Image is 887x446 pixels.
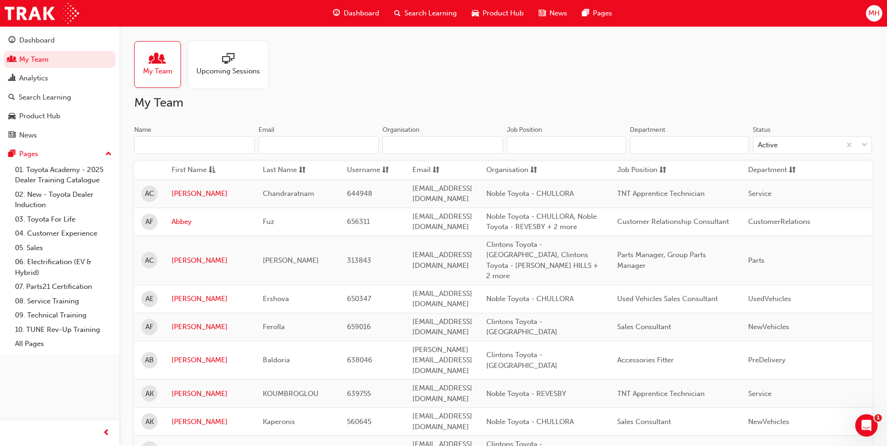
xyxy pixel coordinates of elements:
input: Job Position [507,136,626,154]
div: Pages [19,149,38,159]
span: Organisation [486,165,528,176]
a: Search Learning [4,89,115,106]
span: prev-icon [103,427,110,439]
div: Product Hub [19,111,60,122]
span: Service [748,189,772,198]
span: AF [145,322,153,332]
span: Email [412,165,431,176]
span: sessionType_ONLINE_URL-icon [222,53,234,66]
div: Dashboard [19,35,55,46]
input: Department [630,136,749,154]
a: [PERSON_NAME] [172,417,249,427]
span: [EMAIL_ADDRESS][DOMAIN_NAME] [412,384,472,403]
a: 10. TUNE Rev-Up Training [11,323,115,337]
span: Department [748,165,787,176]
span: 650347 [347,295,371,303]
button: Last Namesorting-icon [263,165,314,176]
span: PreDelivery [748,356,786,364]
a: [PERSON_NAME] [172,388,249,399]
span: AF [145,216,153,227]
span: pages-icon [8,150,15,158]
button: Usernamesorting-icon [347,165,398,176]
h2: My Team [134,95,872,110]
span: Dashboard [344,8,379,19]
div: Job Position [507,125,542,135]
span: Service [748,389,772,398]
span: Sales Consultant [617,417,671,426]
a: 08. Service Training [11,294,115,309]
span: 1 [874,414,882,422]
span: [EMAIL_ADDRESS][DOMAIN_NAME] [412,251,472,270]
a: [PERSON_NAME] [172,294,249,304]
span: Fuz [263,217,274,226]
span: First Name [172,165,207,176]
span: chart-icon [8,74,15,83]
span: Kaperonis [263,417,295,426]
span: [PERSON_NAME] [263,256,319,265]
span: Baldoria [263,356,290,364]
span: sorting-icon [789,165,796,176]
span: news-icon [8,131,15,140]
a: 02. New - Toyota Dealer Induction [11,187,115,212]
span: AK [145,417,154,427]
span: 313843 [347,256,371,265]
span: Chandraratnam [263,189,314,198]
span: car-icon [472,7,479,19]
a: My Team [134,41,188,88]
a: 01. Toyota Academy - 2025 Dealer Training Catalogue [11,163,115,187]
a: [PERSON_NAME] [172,322,249,332]
span: AB [145,355,154,366]
a: 09. Technical Training [11,308,115,323]
div: Name [134,125,151,135]
span: asc-icon [209,165,216,176]
span: Search Learning [404,8,457,19]
a: News [4,127,115,144]
div: Active [758,140,778,151]
span: up-icon [105,148,112,160]
span: Noble Toyota - CHULLORA [486,417,574,426]
button: Pages [4,145,115,163]
span: Noble Toyota - CHULLORA [486,189,574,198]
span: 659016 [347,323,371,331]
div: Department [630,125,665,135]
span: news-icon [539,7,546,19]
a: Abbey [172,216,249,227]
span: sorting-icon [659,165,666,176]
span: AC [145,255,154,266]
span: Ershova [263,295,289,303]
span: Parts [748,256,764,265]
a: 03. Toyota For Life [11,212,115,227]
span: guage-icon [333,7,340,19]
input: Organisation [382,136,503,154]
span: UsedVehicles [748,295,791,303]
a: Dashboard [4,32,115,49]
span: NewVehicles [748,323,789,331]
a: [PERSON_NAME] [172,355,249,366]
span: search-icon [394,7,401,19]
a: [PERSON_NAME] [172,255,249,266]
span: Sales Consultant [617,323,671,331]
span: AC [145,188,154,199]
span: 639755 [347,389,371,398]
span: Upcoming Sessions [196,66,260,77]
span: guage-icon [8,36,15,45]
span: TNT Apprentice Technician [617,389,705,398]
button: Job Positionsorting-icon [617,165,669,176]
span: search-icon [8,94,15,102]
span: NewVehicles [748,417,789,426]
span: Ferolla [263,323,285,331]
a: [PERSON_NAME] [172,188,249,199]
span: Clintons Toyota - [GEOGRAPHIC_DATA] [486,351,557,370]
div: Organisation [382,125,419,135]
span: Pages [593,8,612,19]
a: 06. Electrification (EV & Hybrid) [11,255,115,280]
div: Email [259,125,274,135]
span: [EMAIL_ADDRESS][DOMAIN_NAME] [412,289,472,309]
span: Noble Toyota - CHULLORA [486,295,574,303]
a: Upcoming Sessions [188,41,275,88]
button: First Nameasc-icon [172,165,223,176]
span: 560645 [347,417,371,426]
span: sorting-icon [299,165,306,176]
a: 04. Customer Experience [11,226,115,241]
